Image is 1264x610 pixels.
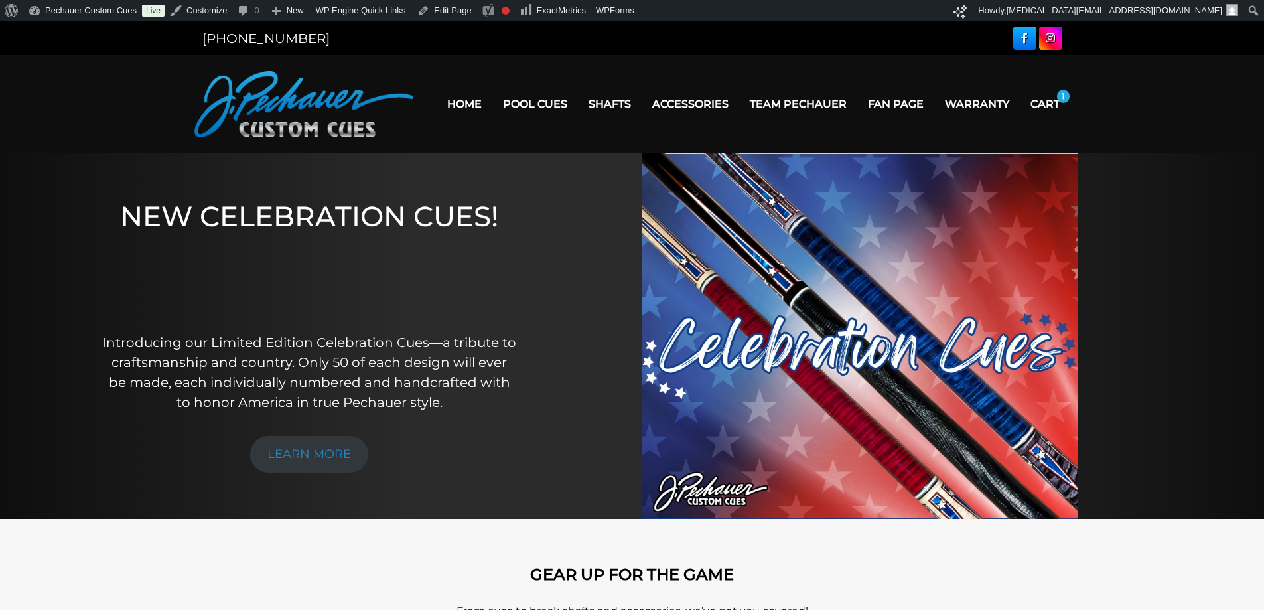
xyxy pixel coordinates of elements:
a: Live [142,5,165,17]
a: Team Pechauer [739,87,857,121]
a: Fan Page [857,87,934,121]
a: Warranty [934,87,1020,121]
a: Shafts [578,87,642,121]
h1: NEW CELEBRATION CUES! [102,200,518,315]
a: Pool Cues [492,87,578,121]
span: [MEDICAL_DATA][EMAIL_ADDRESS][DOMAIN_NAME] [1007,5,1222,15]
a: Cart [1020,87,1070,121]
a: [PHONE_NUMBER] [202,31,330,46]
img: Pechauer Custom Cues [194,71,413,137]
a: LEARN MORE [250,436,368,473]
a: Accessories [642,87,739,121]
div: Needs improvement [502,7,510,15]
a: Home [437,87,492,121]
p: Introducing our Limited Edition Celebration Cues—a tribute to craftsmanship and country. Only 50 ... [102,333,518,412]
strong: GEAR UP FOR THE GAME [530,565,734,584]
